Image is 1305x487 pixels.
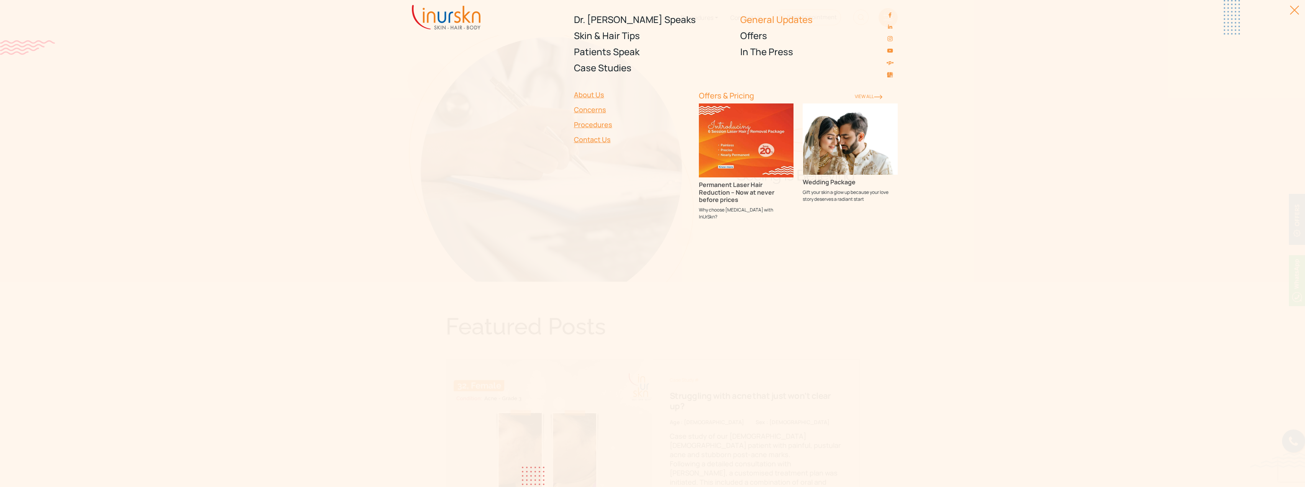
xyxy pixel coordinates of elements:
h3: Permanent Laser Hair Reduction – Now at never before prices [699,181,794,203]
img: inurskn-logo [412,5,480,30]
a: General Updates [740,11,898,28]
a: Concerns [574,102,690,117]
img: facebook [887,12,893,18]
h3: Wedding Package [803,179,898,186]
img: orange-rightarrow [874,95,882,99]
img: linkedin [887,24,893,30]
p: Why choose [MEDICAL_DATA] with InUrSkn? [699,207,794,220]
a: Dr. [PERSON_NAME] Speaks [574,11,731,28]
a: View ALl [855,93,882,100]
img: sejal-saheta-dermatologist [886,59,893,66]
a: Procedures [574,117,690,132]
a: Offers [740,28,898,44]
a: Case Studies [574,60,731,76]
a: Contact Us [574,132,690,147]
img: Wedding Package [803,103,898,175]
a: Patients Speak [574,44,731,60]
img: youtube [887,48,893,54]
img: instagram [887,36,893,42]
h6: Offers & Pricing [699,91,846,100]
p: Gift your skin a glow up because your love story deserves a radiant start [803,189,898,203]
a: About Us [574,87,690,102]
img: Permanent Laser Hair Reduction – Now at never before prices [699,103,794,177]
img: Skin-and-Hair-Clinic [887,72,893,78]
a: Skin & Hair Tips [574,28,731,44]
a: In The Press [740,44,898,60]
